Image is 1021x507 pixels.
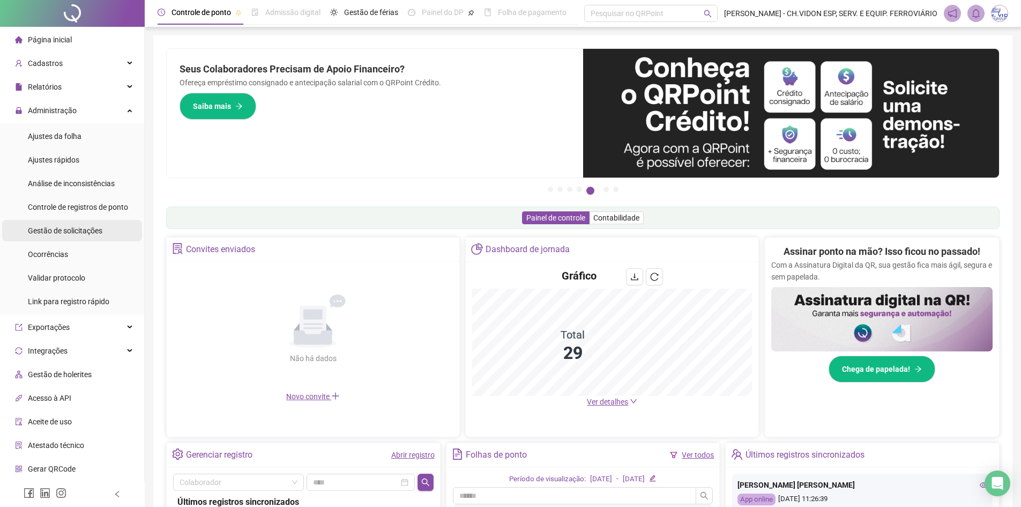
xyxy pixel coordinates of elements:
[992,5,1008,21] img: 30584
[484,9,491,16] span: book
[914,365,922,373] span: arrow-right
[616,474,618,485] div: -
[587,398,628,406] span: Ver detalhes
[28,106,77,115] span: Administração
[158,9,165,16] span: clock-circle
[509,474,586,485] div: Período de visualização:
[28,250,68,259] span: Ocorrências
[114,490,121,498] span: left
[948,9,957,18] span: notification
[331,392,340,400] span: plus
[630,273,639,281] span: download
[15,418,23,425] span: audit
[235,10,242,16] span: pushpin
[28,465,76,473] span: Gerar QRCode
[180,93,256,120] button: Saiba mais
[15,36,23,43] span: home
[842,363,910,375] span: Chega de papelada!
[15,60,23,67] span: user-add
[985,471,1010,496] div: Open Intercom Messenger
[650,273,659,281] span: reload
[737,494,987,506] div: [DATE] 11:26:39
[391,451,435,459] a: Abrir registro
[28,441,84,450] span: Atestado técnico
[704,10,712,18] span: search
[330,9,338,16] span: sun
[649,475,656,482] span: edit
[737,494,776,506] div: App online
[498,8,567,17] span: Folha de pagamento
[422,8,464,17] span: Painel do DP
[28,179,115,188] span: Análise de inconsistências
[562,268,597,283] h4: Gráfico
[630,398,637,405] span: down
[408,9,415,16] span: dashboard
[180,62,570,77] h2: Seus Colaboradores Precisam de Apoio Financeiro?
[586,187,594,195] button: 5
[452,449,463,460] span: file-text
[670,451,677,459] span: filter
[286,392,340,401] span: Novo convite
[28,226,102,235] span: Gestão de solicitações
[28,203,128,211] span: Controle de registros de ponto
[587,398,637,406] a: Ver detalhes down
[15,347,23,355] span: sync
[590,474,612,485] div: [DATE]
[583,49,1000,178] img: banner%2F11e687cd-1386-4cbd-b13b-7bd81425532d.png
[28,156,79,164] span: Ajustes rápidos
[15,83,23,91] span: file
[172,449,183,460] span: setting
[623,474,645,485] div: [DATE]
[28,347,68,355] span: Integrações
[471,243,482,254] span: pie-chart
[251,9,259,16] span: file-done
[28,59,63,68] span: Cadastros
[700,491,709,500] span: search
[15,465,23,473] span: qrcode
[15,394,23,402] span: api
[980,481,987,489] span: eye
[28,323,70,332] span: Exportações
[468,10,474,16] span: pushpin
[613,187,618,192] button: 7
[28,35,72,44] span: Página inicial
[24,488,34,498] span: facebook
[15,324,23,331] span: export
[28,132,81,141] span: Ajustes da folha
[28,370,92,379] span: Gestão de holerites
[172,243,183,254] span: solution
[577,187,582,192] button: 4
[28,297,109,306] span: Link para registro rápido
[15,107,23,114] span: lock
[15,442,23,449] span: solution
[971,9,981,18] span: bell
[557,187,563,192] button: 2
[737,479,987,491] div: [PERSON_NAME] [PERSON_NAME]
[771,259,993,283] p: Com a Assinatura Digital da QR, sua gestão fica mais ágil, segura e sem papelada.
[603,187,609,192] button: 6
[771,287,993,351] img: banner%2F02c71560-61a6-44d4-94b9-c8ab97240462.png
[593,214,639,222] span: Contabilidade
[186,240,255,259] div: Convites enviados
[40,488,50,498] span: linkedin
[829,356,935,383] button: Chega de papelada!
[28,417,72,426] span: Aceite de uso
[264,352,362,364] div: Não há dados
[567,187,572,192] button: 3
[235,102,243,110] span: arrow-right
[421,478,430,487] span: search
[731,449,742,460] span: team
[56,488,66,498] span: instagram
[28,394,71,402] span: Acesso à API
[466,446,527,464] div: Folhas de ponto
[486,240,570,259] div: Dashboard de jornada
[784,244,980,259] h2: Assinar ponto na mão? Isso ficou no passado!
[724,8,937,19] span: [PERSON_NAME] - CH.VIDON ESP, SERV. E EQUIP. FERROVIÁRIO
[344,8,398,17] span: Gestão de férias
[265,8,321,17] span: Admissão digital
[28,83,62,91] span: Relatórios
[15,371,23,378] span: apartment
[172,8,231,17] span: Controle de ponto
[746,446,865,464] div: Últimos registros sincronizados
[548,187,553,192] button: 1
